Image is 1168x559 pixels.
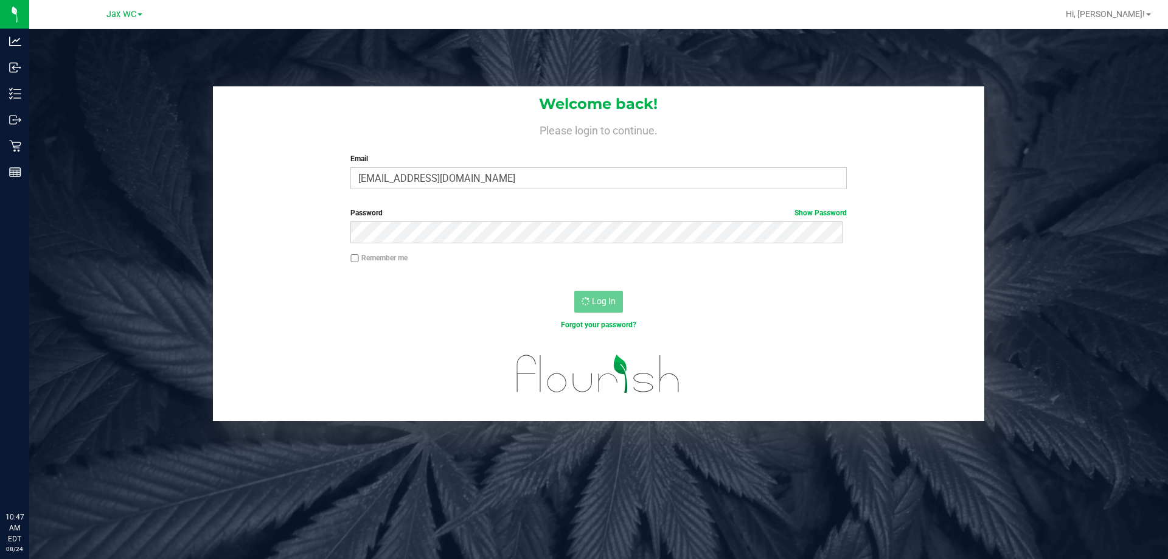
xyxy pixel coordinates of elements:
[5,544,24,554] p: 08/24
[213,122,984,136] h4: Please login to continue.
[9,88,21,100] inline-svg: Inventory
[350,209,383,217] span: Password
[592,296,616,306] span: Log In
[574,291,623,313] button: Log In
[350,254,359,263] input: Remember me
[502,343,695,405] img: flourish_logo.svg
[1066,9,1145,19] span: Hi, [PERSON_NAME]!
[9,61,21,74] inline-svg: Inbound
[9,140,21,152] inline-svg: Retail
[213,96,984,112] h1: Welcome back!
[106,9,136,19] span: Jax WC
[350,153,846,164] label: Email
[794,209,847,217] a: Show Password
[561,321,636,329] a: Forgot your password?
[9,166,21,178] inline-svg: Reports
[9,35,21,47] inline-svg: Analytics
[9,114,21,126] inline-svg: Outbound
[5,512,24,544] p: 10:47 AM EDT
[350,252,408,263] label: Remember me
